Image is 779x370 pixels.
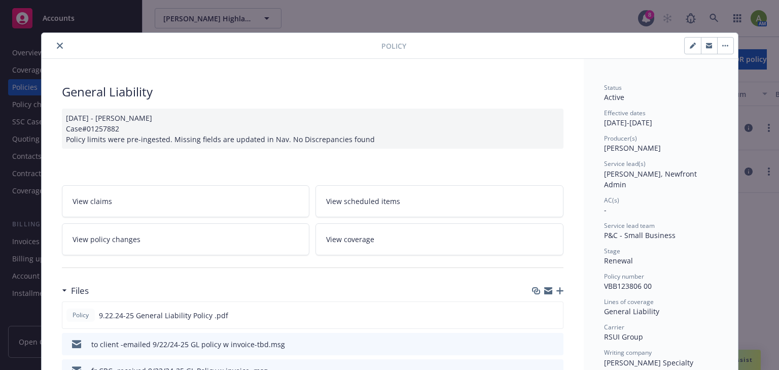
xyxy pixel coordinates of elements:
[534,339,542,350] button: download file
[326,196,400,207] span: View scheduled items
[91,339,285,350] div: to client -emailed 9/22/24-25 GL policy w invoice-tbd.msg
[315,223,563,255] a: View coverage
[604,83,622,92] span: Status
[604,348,652,357] span: Writing company
[604,169,699,189] span: [PERSON_NAME], Newfront Admin
[381,41,406,51] span: Policy
[62,223,310,255] a: View policy changes
[62,83,563,100] div: General Liability
[99,310,228,321] span: 9.22.24-25 General Liability Policy .pdf
[604,205,607,215] span: -
[604,230,676,240] span: P&C - Small Business
[604,92,624,102] span: Active
[62,284,89,297] div: Files
[54,40,66,52] button: close
[70,311,91,320] span: Policy
[73,234,140,245] span: View policy changes
[604,196,619,205] span: AC(s)
[604,332,643,342] span: RSUI Group
[604,247,620,255] span: Stage
[550,339,559,350] button: preview file
[604,221,655,230] span: Service lead team
[604,134,637,143] span: Producer(s)
[73,196,112,207] span: View claims
[315,185,563,217] a: View scheduled items
[604,159,646,168] span: Service lead(s)
[604,143,661,153] span: [PERSON_NAME]
[604,109,646,117] span: Effective dates
[62,185,310,217] a: View claims
[604,297,654,306] span: Lines of coverage
[604,323,624,331] span: Carrier
[604,272,644,281] span: Policy number
[550,310,559,321] button: preview file
[604,256,633,265] span: Renewal
[326,234,374,245] span: View coverage
[604,281,652,291] span: VBB123806 00
[62,109,563,149] div: [DATE] - [PERSON_NAME] Case#01257882 Policy limits were pre-ingested. Missing fields are updated ...
[71,284,89,297] h3: Files
[534,310,542,321] button: download file
[604,109,718,128] div: [DATE] - [DATE]
[604,306,718,317] div: General Liability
